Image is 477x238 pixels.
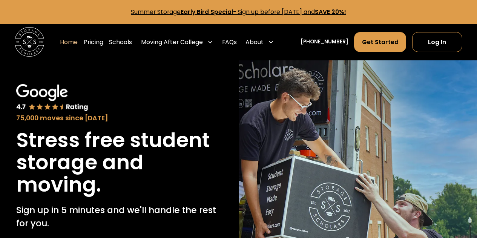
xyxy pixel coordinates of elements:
a: Pricing [84,32,103,52]
div: 75,000 moves since [DATE] [16,113,222,123]
a: Home [60,32,78,52]
a: Get Started [354,32,406,52]
h1: Stress free student storage and moving. [16,129,222,196]
a: Log In [412,32,462,52]
div: About [242,32,277,52]
div: About [245,38,264,46]
strong: SAVE 20%! [315,8,346,16]
strong: Early Bird Special [181,8,233,16]
img: Google 4.7 star rating [16,84,89,112]
a: FAQs [222,32,237,52]
a: home [15,27,44,57]
p: Sign up in 5 minutes and we'll handle the rest for you. [16,203,222,230]
a: Schools [109,32,132,52]
div: Moving After College [141,38,203,46]
a: Summer StorageEarly Bird Special- Sign up before [DATE] andSAVE 20%! [131,8,346,16]
img: Storage Scholars main logo [15,27,44,57]
a: [PHONE_NUMBER] [301,38,348,46]
div: Moving After College [138,32,216,52]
